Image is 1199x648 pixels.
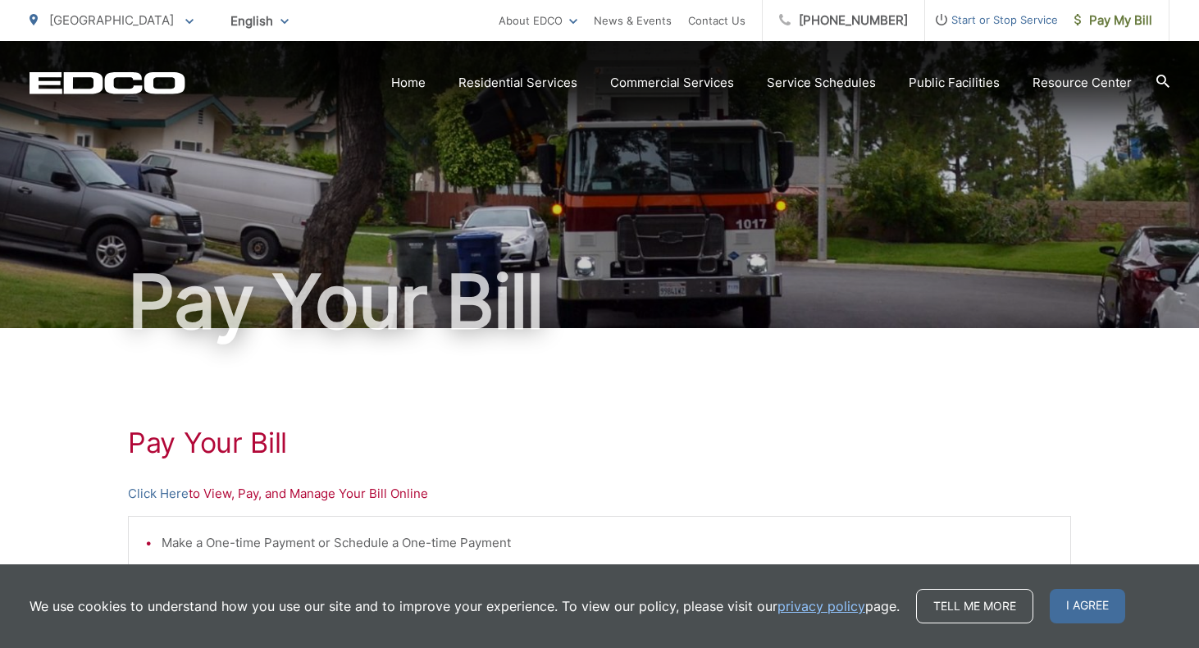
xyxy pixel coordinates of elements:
[594,11,672,30] a: News & Events
[128,484,1071,504] p: to View, Pay, and Manage Your Bill Online
[162,533,1054,553] li: Make a One-time Payment or Schedule a One-time Payment
[767,73,876,93] a: Service Schedules
[688,11,745,30] a: Contact Us
[30,71,185,94] a: EDCD logo. Return to the homepage.
[391,73,426,93] a: Home
[30,261,1169,343] h1: Pay Your Bill
[777,596,865,616] a: privacy policy
[916,589,1033,623] a: Tell me more
[1074,11,1152,30] span: Pay My Bill
[218,7,301,35] span: English
[30,596,900,616] p: We use cookies to understand how you use our site and to improve your experience. To view our pol...
[909,73,1000,93] a: Public Facilities
[1050,589,1125,623] span: I agree
[128,427,1071,459] h1: Pay Your Bill
[128,484,189,504] a: Click Here
[499,11,577,30] a: About EDCO
[610,73,734,93] a: Commercial Services
[49,12,174,28] span: [GEOGRAPHIC_DATA]
[458,73,577,93] a: Residential Services
[1033,73,1132,93] a: Resource Center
